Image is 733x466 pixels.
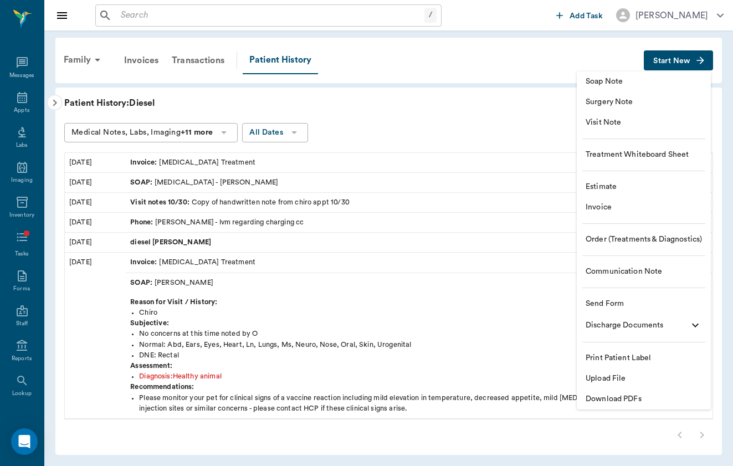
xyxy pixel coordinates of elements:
[586,352,702,364] span: Print Patient Label
[586,149,702,161] span: Treatment Whiteboard Sheet
[11,428,38,455] div: Open Intercom Messenger
[586,373,702,385] span: Upload File
[586,117,702,129] span: Visit Note
[586,76,702,88] span: Soap Note
[586,202,702,213] span: Invoice
[586,96,702,108] span: Surgery Note
[586,266,702,278] span: Communication Note
[586,320,684,331] span: Discharge Documents
[586,393,702,405] span: Download PDFs
[586,181,702,193] span: Estimate
[586,298,702,310] span: Send Form
[586,234,702,245] span: Order (Treatments & Diagnostics)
